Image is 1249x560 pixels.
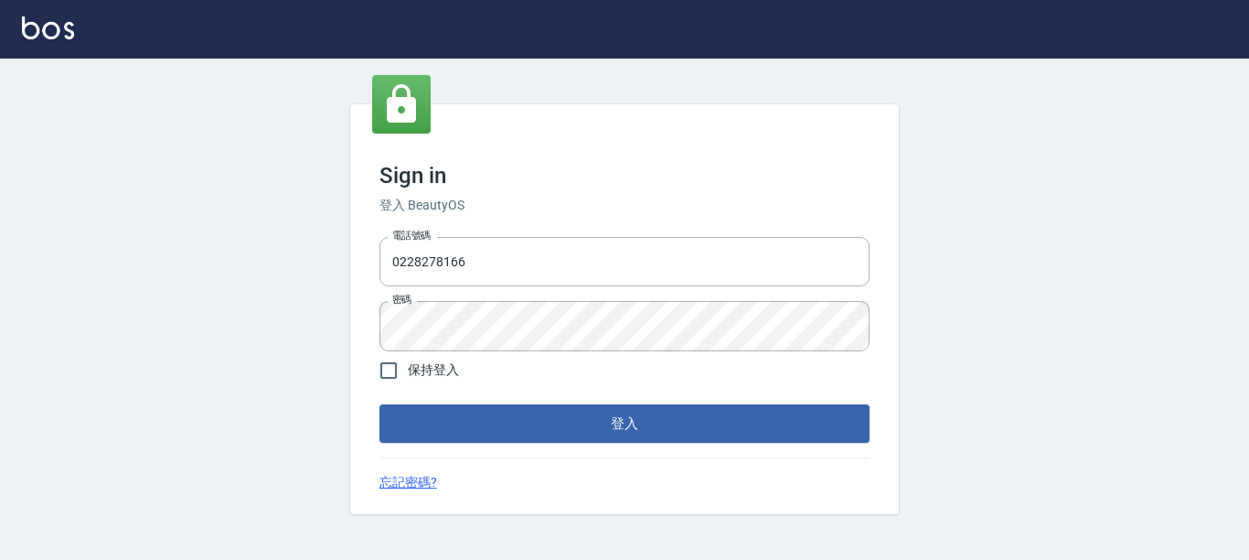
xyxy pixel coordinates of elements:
[408,361,459,380] span: 保持登入
[392,229,431,242] label: 電話號碼
[392,293,411,307] label: 密碼
[379,163,870,188] h3: Sign in
[379,404,870,443] button: 登入
[22,16,74,39] img: Logo
[379,473,437,492] a: 忘記密碼?
[379,196,870,215] h6: 登入 BeautyOS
